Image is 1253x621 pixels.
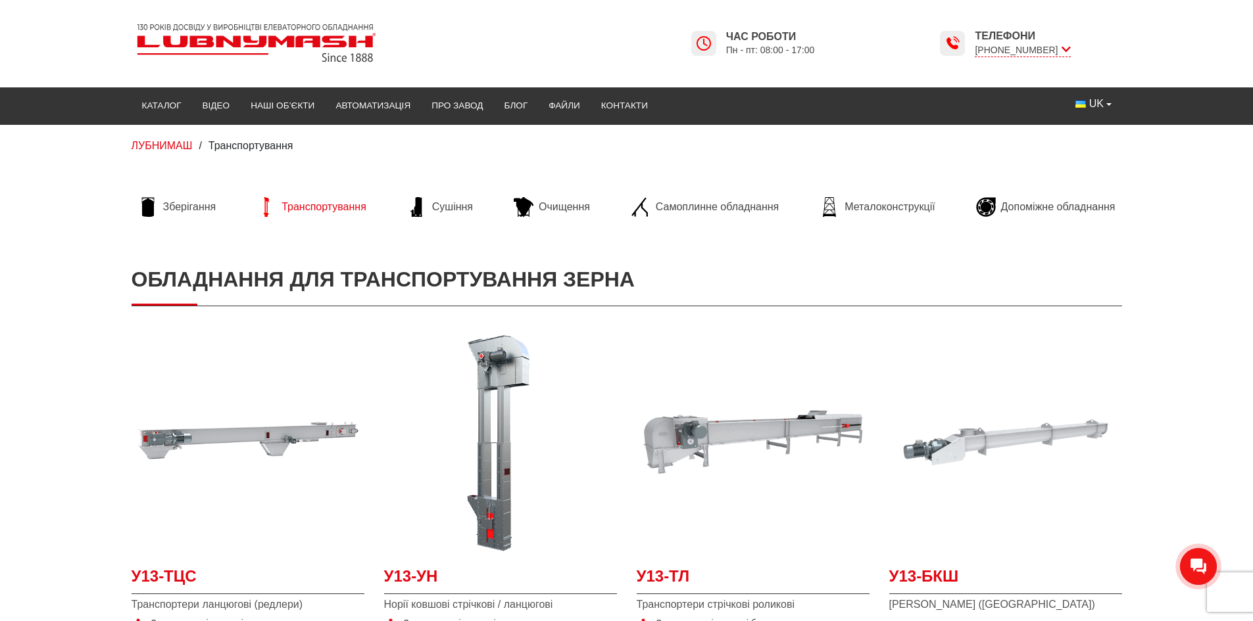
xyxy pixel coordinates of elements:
[813,197,941,217] a: Металоконструкції
[975,29,1070,43] span: Телефони
[624,197,785,217] a: Самоплинне обладнання
[493,91,538,120] a: Блог
[1065,91,1121,116] button: UK
[656,200,779,214] span: Самоплинне обладнання
[637,565,870,595] a: У13-ТЛ
[538,91,591,120] a: Файли
[132,91,192,120] a: Каталог
[192,91,241,120] a: Відео
[199,140,201,151] span: /
[726,44,815,57] span: Пн - пт: 08:00 - 17:00
[539,200,590,214] span: Очищення
[384,565,617,595] a: У13-УН
[282,200,366,214] span: Транспортування
[132,254,1122,306] h1: Обладнання для транспортування зерна
[1075,101,1086,108] img: Українська
[889,565,1122,595] a: У13-БКШ
[945,35,960,51] img: Lubnymash time icon
[889,597,1122,612] span: [PERSON_NAME] ([GEOGRAPHIC_DATA])
[384,597,617,612] span: Норії ковшові стрічкові / ланцюгові
[432,200,473,214] span: Сушіння
[421,91,493,120] a: Про завод
[163,200,216,214] span: Зберігання
[240,91,325,120] a: Наші об’єкти
[132,597,364,612] span: Транспортери ланцюгові (редлери)
[209,140,293,151] span: Транспортування
[1001,200,1116,214] span: Допоміжне обладнання
[507,197,597,217] a: Очищення
[325,91,421,120] a: Автоматизація
[250,197,373,217] a: Транспортування
[132,197,223,217] a: Зберігання
[401,197,479,217] a: Сушіння
[132,18,381,68] img: Lubnymash
[726,30,815,44] span: Час роботи
[1089,97,1104,111] span: UK
[970,197,1122,217] a: Допоміжне обладнання
[696,35,712,51] img: Lubnymash time icon
[132,140,193,151] a: ЛУБНИМАШ
[132,565,364,595] a: У13-ТЦС
[845,200,935,214] span: Металоконструкції
[637,597,870,612] span: Транспортери стрічкові роликові
[591,91,658,120] a: Контакти
[975,43,1070,57] span: [PHONE_NUMBER]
